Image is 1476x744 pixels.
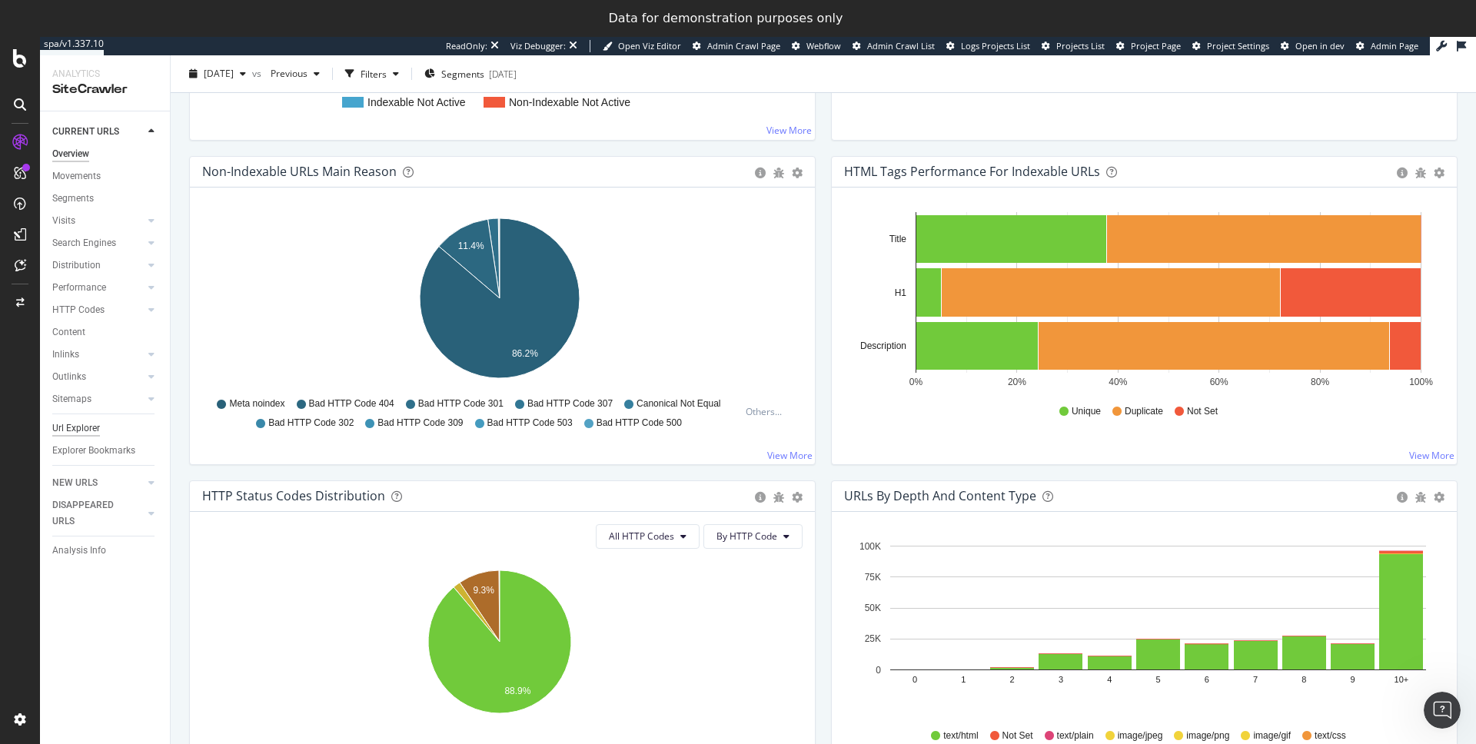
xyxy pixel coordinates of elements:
[703,524,803,549] button: By HTTP Code
[52,257,144,274] a: Distribution
[1397,492,1408,503] div: circle-info
[52,280,144,296] a: Performance
[52,213,75,229] div: Visits
[52,68,158,81] div: Analytics
[264,61,326,86] button: Previous
[52,475,144,491] a: NEW URLS
[1397,168,1408,178] div: circle-info
[766,124,812,137] a: View More
[1434,492,1444,503] div: gear
[52,213,144,229] a: Visits
[1253,729,1291,742] span: image/gif
[1109,377,1127,387] text: 40%
[52,443,135,459] div: Explorer Bookmarks
[597,417,682,430] span: Bad HTTP Code 500
[1118,729,1163,742] span: image/jpeg
[1042,40,1105,52] a: Projects List
[52,420,159,437] a: Url Explorer
[844,212,1439,390] svg: A chart.
[1008,377,1026,387] text: 20%
[1205,675,1209,684] text: 6
[1415,492,1426,503] div: bug
[1107,675,1112,684] text: 4
[1301,675,1306,684] text: 8
[943,729,978,742] span: text/html
[1356,40,1418,52] a: Admin Page
[52,257,101,274] div: Distribution
[792,40,841,52] a: Webflow
[1057,729,1094,742] span: text/plain
[792,168,803,178] div: gear
[876,665,881,676] text: 0
[202,488,385,503] div: HTTP Status Codes Distribution
[52,168,101,184] div: Movements
[52,235,144,251] a: Search Engines
[418,397,504,410] span: Bad HTTP Code 301
[859,541,881,552] text: 100K
[609,11,843,26] div: Data for demonstration purposes only
[52,324,85,340] div: Content
[1002,729,1033,742] span: Not Set
[52,302,105,318] div: HTTP Codes
[52,347,144,363] a: Inlinks
[446,40,487,52] div: ReadOnly:
[1155,675,1160,684] text: 5
[52,81,158,98] div: SiteCrawler
[52,443,159,459] a: Explorer Bookmarks
[1125,405,1163,418] span: Duplicate
[609,530,674,543] span: All HTTP Codes
[52,391,144,407] a: Sitemaps
[52,235,116,251] div: Search Engines
[264,67,307,80] span: Previous
[1415,168,1426,178] div: bug
[52,497,130,530] div: DISAPPEARED URLS
[1395,675,1409,684] text: 10+
[52,391,91,407] div: Sitemaps
[865,572,881,583] text: 75K
[40,37,104,50] div: spa/v1.337.10
[204,67,234,80] span: 2025 Aug. 30th
[1131,40,1181,51] span: Project Page
[1210,377,1228,387] text: 60%
[1072,405,1101,418] span: Unique
[52,497,144,530] a: DISAPPEARED URLS
[202,212,797,390] svg: A chart.
[603,40,681,52] a: Open Viz Editor
[52,191,159,207] a: Segments
[487,417,573,430] span: Bad HTTP Code 503
[202,561,797,739] div: A chart.
[52,302,144,318] a: HTTP Codes
[309,397,394,410] span: Bad HTTP Code 404
[1192,40,1269,52] a: Project Settings
[693,40,780,52] a: Admin Crawl Page
[252,67,264,80] span: vs
[767,449,813,462] a: View More
[844,488,1036,503] div: URLs by Depth and Content Type
[946,40,1030,52] a: Logs Projects List
[1010,675,1015,684] text: 2
[1059,675,1063,684] text: 3
[1409,449,1454,462] a: View More
[527,397,613,410] span: Bad HTTP Code 307
[52,168,159,184] a: Movements
[52,369,86,385] div: Outlinks
[860,340,906,351] text: Description
[361,67,387,80] div: Filters
[773,168,784,178] div: bug
[229,397,284,410] span: Meta noindex
[755,168,766,178] div: circle-info
[474,585,495,596] text: 9.3%
[52,420,100,437] div: Url Explorer
[367,96,466,108] text: Indexable Not Active
[1315,729,1346,742] span: text/css
[909,377,923,387] text: 0%
[52,146,89,162] div: Overview
[339,61,405,86] button: Filters
[844,164,1100,179] div: HTML Tags Performance for Indexable URLs
[52,543,159,559] a: Analysis Info
[844,536,1439,715] svg: A chart.
[202,164,397,179] div: Non-Indexable URLs Main Reason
